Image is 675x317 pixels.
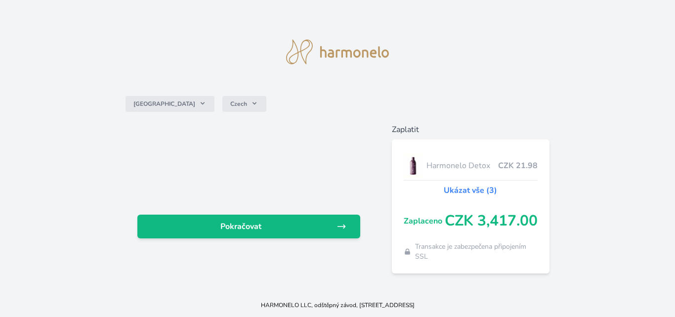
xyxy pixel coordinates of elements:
[286,40,389,64] img: logo.svg
[426,160,498,172] span: Harmonelo Detox
[392,124,549,136] h6: Zaplatit
[404,215,445,227] span: Zaplaceno
[445,212,538,230] span: CZK 3,417.00
[230,100,247,108] span: Czech
[498,160,538,172] span: CZK 21.98
[145,221,336,232] span: Pokračovat
[126,96,214,112] button: [GEOGRAPHIC_DATA]
[444,184,497,196] a: Ukázat vše (3)
[415,242,537,262] span: Transakce je zabezpečena připojením SSL
[404,153,422,178] img: DETOX_se_stinem_x-lo.jpg
[133,100,195,108] span: [GEOGRAPHIC_DATA]
[137,215,360,238] a: Pokračovat
[222,96,266,112] button: Czech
